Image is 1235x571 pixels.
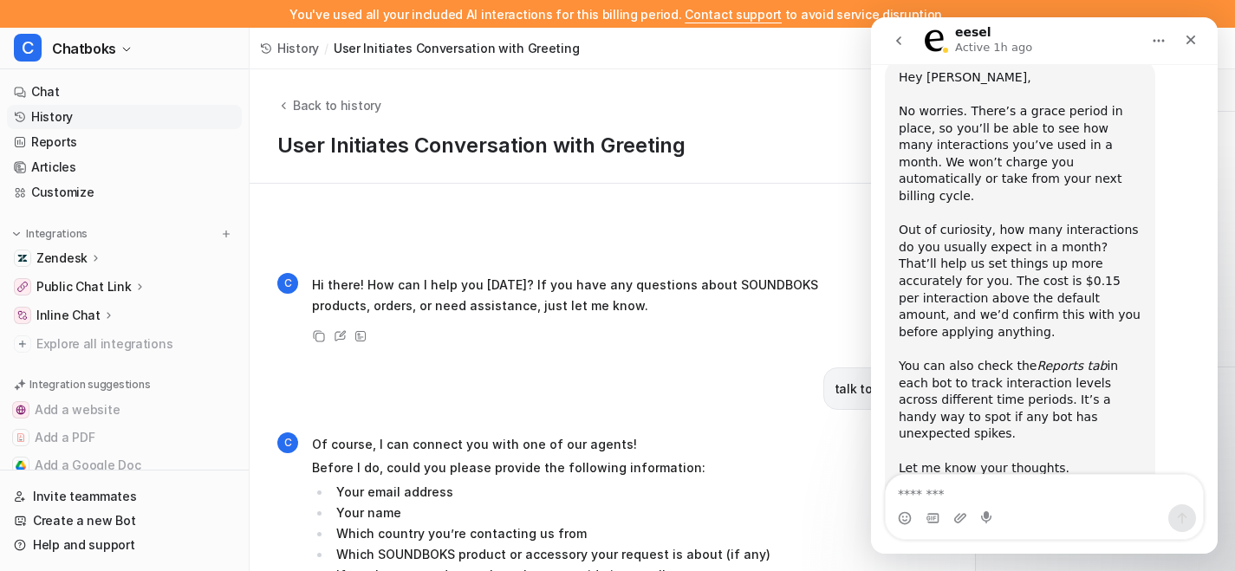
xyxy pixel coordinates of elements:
div: Hey [PERSON_NAME],​No worries. There’s a grace period in place, so you’ll be able to see how many... [14,42,284,521]
button: Back to history [277,96,381,114]
button: Integrations [7,225,93,243]
span: Chatboks [52,36,116,61]
div: Hey [PERSON_NAME], ​ [28,52,270,86]
span: C [277,273,298,294]
p: Before I do, could you please provide the following information: [312,457,778,478]
p: Zendesk [36,250,88,267]
span: / [324,39,328,57]
span: Back to history [293,96,381,114]
a: Invite teammates [7,484,242,509]
span: History [277,39,319,57]
div: No worries. There’s a grace period in place, so you’ll be able to see how many interactions you’v... [28,86,270,204]
img: menu_add.svg [220,228,232,240]
a: Chat [7,80,242,104]
span: C [277,432,298,453]
textarea: Message… [15,457,332,487]
a: History [7,105,242,129]
button: Send a message… [297,487,325,515]
p: Integrations [26,227,88,241]
img: Add a Google Doc [16,460,26,470]
a: Reports [7,130,242,154]
div: Let me know your thoughts. ​ [28,443,270,477]
a: Articles [7,155,242,179]
span: C [14,34,42,62]
span: Explore all integrations [36,330,235,358]
button: Add a PDFAdd a PDF [7,424,242,451]
p: Of course, I can connect you with one of our agents! [312,434,778,455]
a: Help and support [7,533,242,557]
p: Public Chat Link [36,278,132,295]
a: Explore all integrations [7,332,242,356]
h1: User Initiates Conversation with Greeting [277,133,947,159]
div: You can also check the in each bot to track interaction levels across different time periods. It’... [28,341,270,443]
li: Which country you’re contacting us from [331,523,778,544]
li: Your email address [331,482,778,503]
a: Customize [7,180,242,204]
iframe: Intercom live chat [871,17,1218,554]
li: Which SOUNDBOKS product or accessory your request is about (if any) [331,544,778,565]
img: Add a website [16,405,26,415]
i: Reports tab [166,341,236,355]
p: talk to an agent? [835,379,936,399]
button: Start recording [110,494,124,508]
img: expand menu [10,228,23,240]
a: Create a new Bot [7,509,242,533]
button: Emoji picker [27,494,41,508]
img: Inline Chat [17,310,28,321]
span: User Initiates Conversation with Greeting [334,39,580,57]
img: explore all integrations [14,335,31,353]
a: History [260,39,319,57]
button: Add a websiteAdd a website [7,396,242,424]
p: Hi there! How can I help you [DATE]? If you have any questions about SOUNDBOKS products, orders, ... [312,275,819,316]
p: Inline Chat [36,307,101,324]
div: Out of curiosity, how many interactions do you usually expect in a month? That’ll help us set thi... [28,204,270,341]
img: Public Chat Link [17,282,28,292]
p: Integration suggestions [29,377,150,393]
button: Upload attachment [82,494,96,508]
img: Zendesk [17,253,28,263]
img: Add a PDF [16,432,26,443]
div: eesel says… [14,42,333,559]
button: Add a Google DocAdd a Google Doc [7,451,242,479]
li: Your name [331,503,778,523]
span: Contact support [685,7,782,22]
button: Gif picker [55,494,68,508]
